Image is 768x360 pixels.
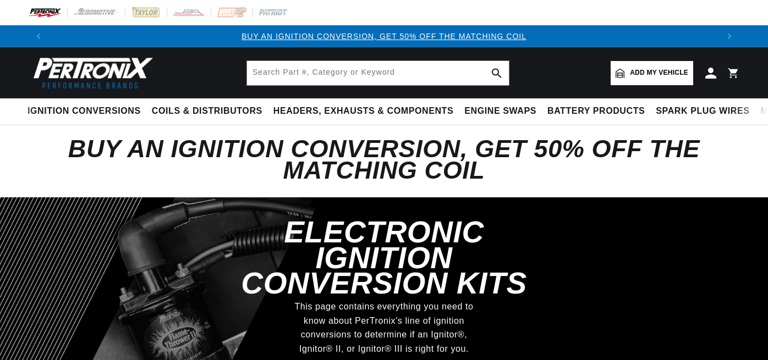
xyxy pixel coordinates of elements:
[28,106,141,117] span: Ignition Conversions
[630,68,688,78] span: Add my vehicle
[273,106,453,117] span: Headers, Exhausts & Components
[50,30,718,42] div: 1 of 3
[28,54,154,92] img: Pertronix
[485,61,509,85] button: search button
[547,106,645,117] span: Battery Products
[459,98,542,124] summary: Engine Swaps
[28,98,146,124] summary: Ignition Conversions
[247,61,509,85] input: Search Part #, Category or Keyword
[242,32,526,41] a: BUY AN IGNITION CONVERSION, GET 50% OFF THE MATCHING COIL
[464,106,536,117] span: Engine Swaps
[268,98,459,124] summary: Headers, Exhausts & Components
[50,30,718,42] div: Announcement
[28,25,50,47] button: Translation missing: en.sections.announcements.previous_announcement
[287,300,481,356] p: This page contains everything you need to know about PerTronix's line of ignition conversions to ...
[656,106,749,117] span: Spark Plug Wires
[146,98,268,124] summary: Coils & Distributors
[611,61,693,85] a: Add my vehicle
[650,98,755,124] summary: Spark Plug Wires
[542,98,650,124] summary: Battery Products
[152,106,262,117] span: Coils & Distributors
[718,25,740,47] button: Translation missing: en.sections.announcements.next_announcement
[219,219,549,296] h3: Electronic Ignition Conversion Kits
